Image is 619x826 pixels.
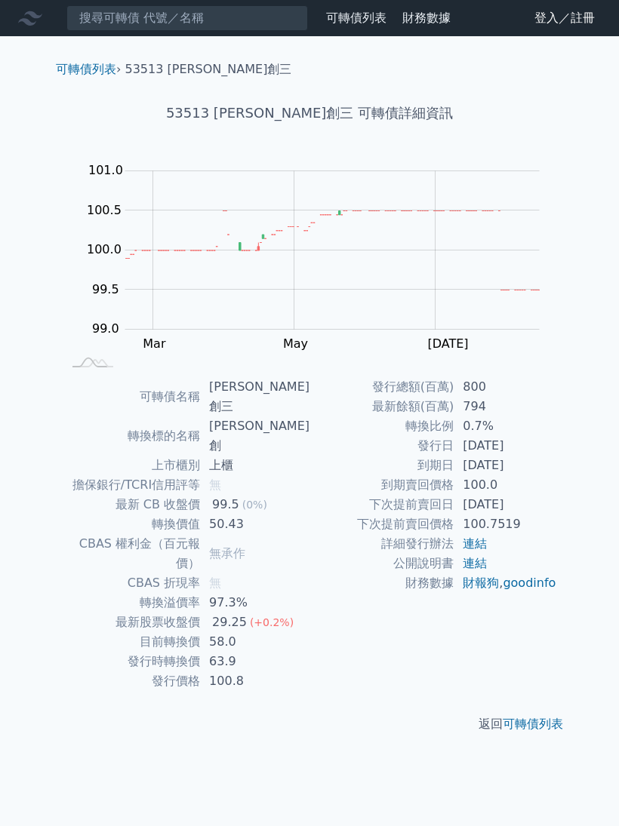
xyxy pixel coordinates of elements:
td: [PERSON_NAME]創 [200,416,309,456]
a: 可轉債列表 [56,62,116,76]
td: CBAS 折現率 [62,573,200,593]
td: 轉換標的名稱 [62,416,200,456]
td: 上市櫃別 [62,456,200,475]
td: 最新股票收盤價 [62,613,200,632]
td: 794 [454,397,557,416]
p: 返回 [44,715,575,733]
div: 29.25 [209,613,250,632]
td: 最新 CB 收盤價 [62,495,200,514]
td: 100.0 [454,475,557,495]
div: 99.5 [209,495,242,514]
span: 無 [209,576,221,590]
td: 發行總額(百萬) [309,377,454,397]
g: Chart [79,163,562,351]
a: goodinfo [503,576,556,590]
g: Series [125,211,539,290]
td: 上櫃 [200,456,309,475]
li: › [56,60,121,78]
td: 最新餘額(百萬) [309,397,454,416]
td: 下次提前賣回日 [309,495,454,514]
td: 800 [454,377,557,397]
td: 目前轉換價 [62,632,200,652]
a: 登入／註冊 [522,6,607,30]
td: 100.8 [200,671,309,691]
tspan: 99.0 [92,321,119,336]
td: 擔保銀行/TCRI信用評等 [62,475,200,495]
td: [DATE] [454,456,557,475]
td: 發行日 [309,436,454,456]
tspan: 99.5 [92,282,119,296]
td: 詳細發行辦法 [309,534,454,554]
h1: 53513 [PERSON_NAME]創三 可轉債詳細資訊 [44,103,575,124]
td: [DATE] [454,436,557,456]
td: 轉換價值 [62,514,200,534]
a: 連結 [463,556,487,570]
input: 搜尋可轉債 代號／名稱 [66,5,308,31]
td: 轉換比例 [309,416,454,436]
td: , [454,573,557,593]
a: 可轉債列表 [503,717,563,731]
a: 連結 [463,536,487,551]
td: 到期日 [309,456,454,475]
span: (0%) [242,499,267,511]
td: 58.0 [200,632,309,652]
td: 可轉債名稱 [62,377,200,416]
tspan: Mar [143,336,166,351]
li: 53513 [PERSON_NAME]創三 [125,60,292,78]
tspan: [DATE] [427,336,468,351]
span: 無承作 [209,546,245,560]
tspan: 101.0 [88,163,123,177]
td: 發行時轉換價 [62,652,200,671]
a: 財報狗 [463,576,499,590]
td: 公開說明書 [309,554,454,573]
td: 下次提前賣回價格 [309,514,454,534]
td: 100.7519 [454,514,557,534]
td: 63.9 [200,652,309,671]
td: 0.7% [454,416,557,436]
td: 50.43 [200,514,309,534]
tspan: May [283,336,308,351]
a: 可轉債列表 [326,11,386,25]
td: [PERSON_NAME]創三 [200,377,309,416]
td: 發行價格 [62,671,200,691]
td: CBAS 權利金（百元報價） [62,534,200,573]
td: 財務數據 [309,573,454,593]
span: 無 [209,477,221,492]
span: (+0.2%) [250,616,294,628]
tspan: 100.5 [87,203,122,217]
td: [DATE] [454,495,557,514]
td: 轉換溢價率 [62,593,200,613]
td: 97.3% [200,593,309,613]
a: 財務數據 [402,11,451,25]
td: 到期賣回價格 [309,475,454,495]
tspan: 100.0 [87,242,122,256]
